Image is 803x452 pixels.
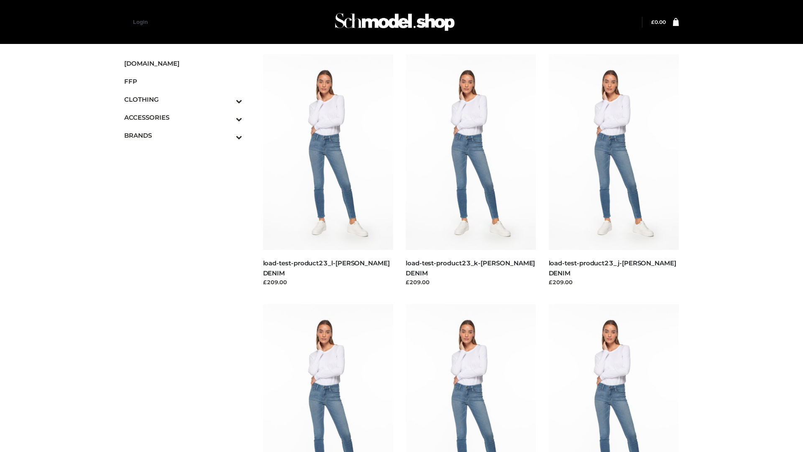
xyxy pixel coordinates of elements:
a: load-test-product23_l-[PERSON_NAME] DENIM [263,259,390,277]
span: ACCESSORIES [124,113,242,122]
a: Login [133,19,148,25]
span: BRANDS [124,131,242,140]
span: [DOMAIN_NAME] [124,59,242,68]
button: Toggle Submenu [213,126,242,144]
div: £209.00 [263,278,394,286]
a: [DOMAIN_NAME] [124,54,242,72]
img: Schmodel Admin 964 [332,5,458,39]
button: Toggle Submenu [213,90,242,108]
a: BRANDSToggle Submenu [124,126,242,144]
a: CLOTHINGToggle Submenu [124,90,242,108]
div: £209.00 [549,278,679,286]
bdi: 0.00 [651,19,666,25]
span: £ [651,19,655,25]
button: Toggle Submenu [213,108,242,126]
a: £0.00 [651,19,666,25]
a: FFP [124,72,242,90]
div: £209.00 [406,278,536,286]
a: ACCESSORIESToggle Submenu [124,108,242,126]
span: FFP [124,77,242,86]
span: CLOTHING [124,95,242,104]
a: load-test-product23_k-[PERSON_NAME] DENIM [406,259,535,277]
a: load-test-product23_j-[PERSON_NAME] DENIM [549,259,676,277]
